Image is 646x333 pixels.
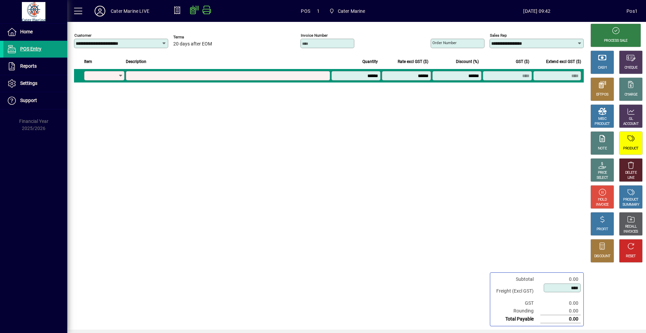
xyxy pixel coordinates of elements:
a: Reports [3,58,67,75]
div: CASH [598,65,607,70]
span: Reports [20,63,37,69]
div: RESET [626,254,636,259]
div: CHARGE [624,92,638,97]
mat-label: Sales rep [490,33,507,38]
span: GST ($) [516,58,529,65]
div: NOTE [598,146,607,151]
span: Item [84,58,92,65]
div: DELETE [625,170,637,175]
span: Terms [173,35,214,39]
div: SELECT [597,175,608,180]
div: ACCOUNT [623,122,639,127]
span: Cater Marine [338,6,365,16]
div: Cater Marine LIVE [111,6,149,16]
div: PROCESS SALE [604,38,627,43]
td: 0.00 [540,299,581,307]
div: LINE [627,175,634,180]
td: 0.00 [540,275,581,283]
span: Description [126,58,146,65]
div: PRODUCT [623,146,638,151]
span: Settings [20,80,37,86]
a: Settings [3,75,67,92]
mat-label: Customer [74,33,92,38]
div: GL [629,116,633,122]
td: Subtotal [493,275,540,283]
div: RECALL [625,224,637,229]
div: INVOICE [596,202,608,207]
div: EFTPOS [596,92,609,97]
span: Rate excl GST ($) [398,58,428,65]
div: HOLD [598,197,607,202]
a: Support [3,92,67,109]
div: PROFIT [597,227,608,232]
span: Support [20,98,37,103]
span: POS Entry [20,46,41,52]
td: Rounding [493,307,540,315]
div: CHEQUE [624,65,637,70]
div: INVOICES [623,229,638,234]
td: 0.00 [540,315,581,323]
td: 0.00 [540,307,581,315]
div: Pos1 [626,6,638,16]
td: GST [493,299,540,307]
div: PRODUCT [595,122,610,127]
div: MISC [598,116,606,122]
span: Discount (%) [456,58,479,65]
button: Profile [89,5,111,17]
div: DISCOUNT [594,254,610,259]
span: Quantity [362,58,378,65]
span: POS [301,6,310,16]
span: Home [20,29,33,34]
span: [DATE] 09:42 [447,6,627,16]
span: Extend excl GST ($) [546,58,581,65]
div: SUMMARY [622,202,639,207]
span: 1 [317,6,320,16]
div: PRICE [598,170,607,175]
td: Freight (Excl GST) [493,283,540,299]
td: Total Payable [493,315,540,323]
div: PRODUCT [623,197,638,202]
mat-label: Invoice number [301,33,328,38]
mat-label: Order number [432,40,457,45]
a: Home [3,24,67,40]
span: 20 days after EOM [173,41,212,47]
span: Cater Marine [326,5,368,17]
